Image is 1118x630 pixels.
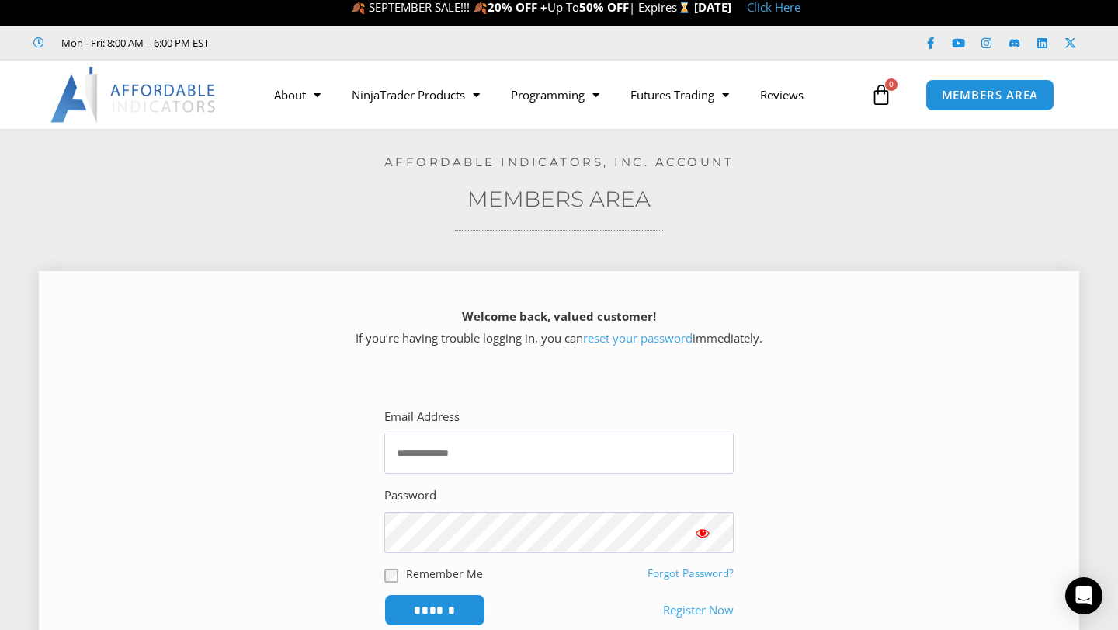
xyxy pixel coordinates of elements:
[467,186,651,212] a: Members Area
[406,566,483,582] label: Remember Me
[847,72,915,117] a: 0
[259,77,336,113] a: About
[384,485,436,506] label: Password
[462,308,656,324] strong: Welcome back, valued customer!
[942,89,1039,101] span: MEMBERS AREA
[663,600,734,621] a: Register Now
[583,330,693,346] a: reset your password
[384,406,460,428] label: Email Address
[925,79,1055,111] a: MEMBERS AREA
[66,306,1052,350] p: If you’re having trouble logging in, you can immediately.
[672,512,734,553] button: Show password
[336,77,495,113] a: NinjaTrader Products
[745,77,819,113] a: Reviews
[679,2,690,13] img: ⌛
[885,78,898,91] span: 0
[495,77,615,113] a: Programming
[615,77,745,113] a: Futures Trading
[648,566,734,580] a: Forgot Password?
[57,33,209,52] span: Mon - Fri: 8:00 AM – 6:00 PM EST
[259,77,866,113] nav: Menu
[50,67,217,123] img: LogoAI | Affordable Indicators – NinjaTrader
[231,35,464,50] iframe: Customer reviews powered by Trustpilot
[384,155,734,169] a: Affordable Indicators, Inc. Account
[1065,577,1102,614] div: Open Intercom Messenger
